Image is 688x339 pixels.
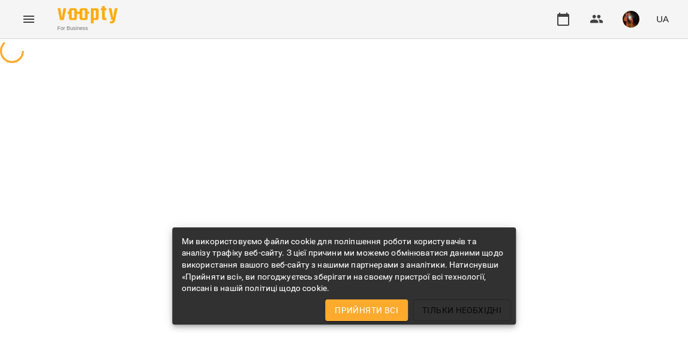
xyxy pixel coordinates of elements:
[58,25,118,32] span: For Business
[656,13,669,25] span: UA
[623,11,639,28] img: 6e701af36e5fc41b3ad9d440b096a59c.jpg
[58,6,118,23] img: Voopty Logo
[651,8,674,30] button: UA
[14,5,43,34] button: Menu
